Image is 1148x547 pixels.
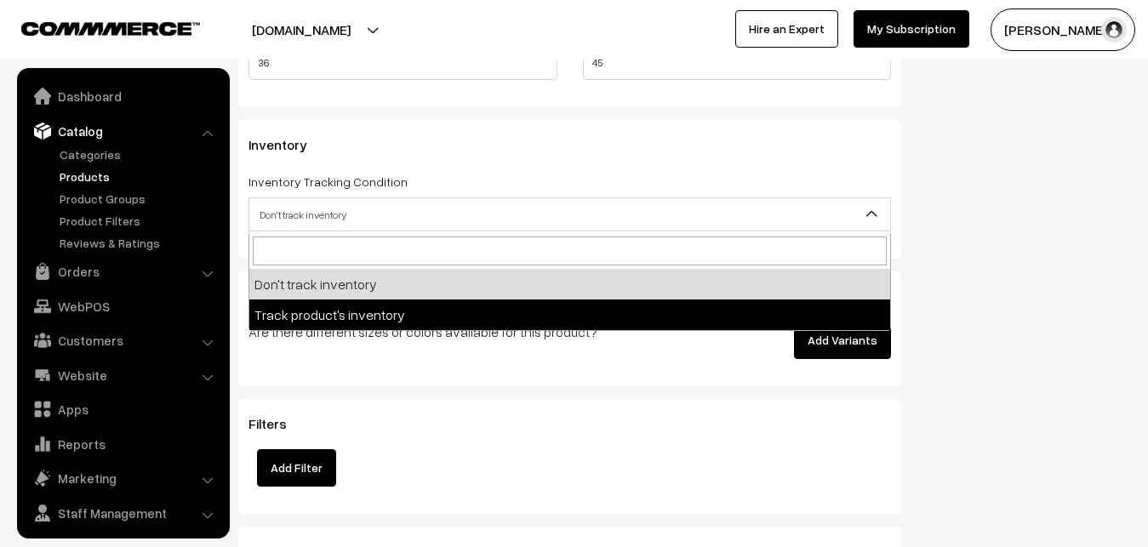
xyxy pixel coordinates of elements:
a: Staff Management [21,498,224,528]
label: Inventory Tracking Condition [248,173,408,191]
span: Don't track inventory [249,200,890,230]
a: Apps [21,394,224,424]
input: Original Price [248,46,557,80]
input: Selling Price [583,46,892,80]
a: WebPOS [21,291,224,322]
button: Add Filter [257,449,336,487]
a: Hire an Expert [735,10,838,48]
a: Orders [21,256,224,287]
p: Are there different sizes or colors available for this product? [248,322,668,342]
span: Filters [248,415,307,432]
img: COMMMERCE [21,22,200,35]
a: Reports [21,429,224,459]
a: COMMMERCE [21,17,170,37]
a: Reviews & Ratings [55,234,224,252]
button: [PERSON_NAME] [991,9,1135,51]
span: Don't track inventory [248,197,891,231]
a: Marketing [21,463,224,493]
img: user [1101,17,1127,43]
a: Customers [21,325,224,356]
a: Catalog [21,116,224,146]
button: [DOMAIN_NAME] [192,9,410,51]
a: Categories [55,145,224,163]
a: Products [55,168,224,185]
li: Track product's inventory [249,299,890,330]
a: My Subscription [854,10,969,48]
span: Inventory [248,136,328,153]
a: Product Filters [55,212,224,230]
button: Add Variants [794,322,891,359]
li: Don't track inventory [249,269,890,299]
a: Product Groups [55,190,224,208]
a: Dashboard [21,81,224,111]
a: Website [21,360,224,390]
